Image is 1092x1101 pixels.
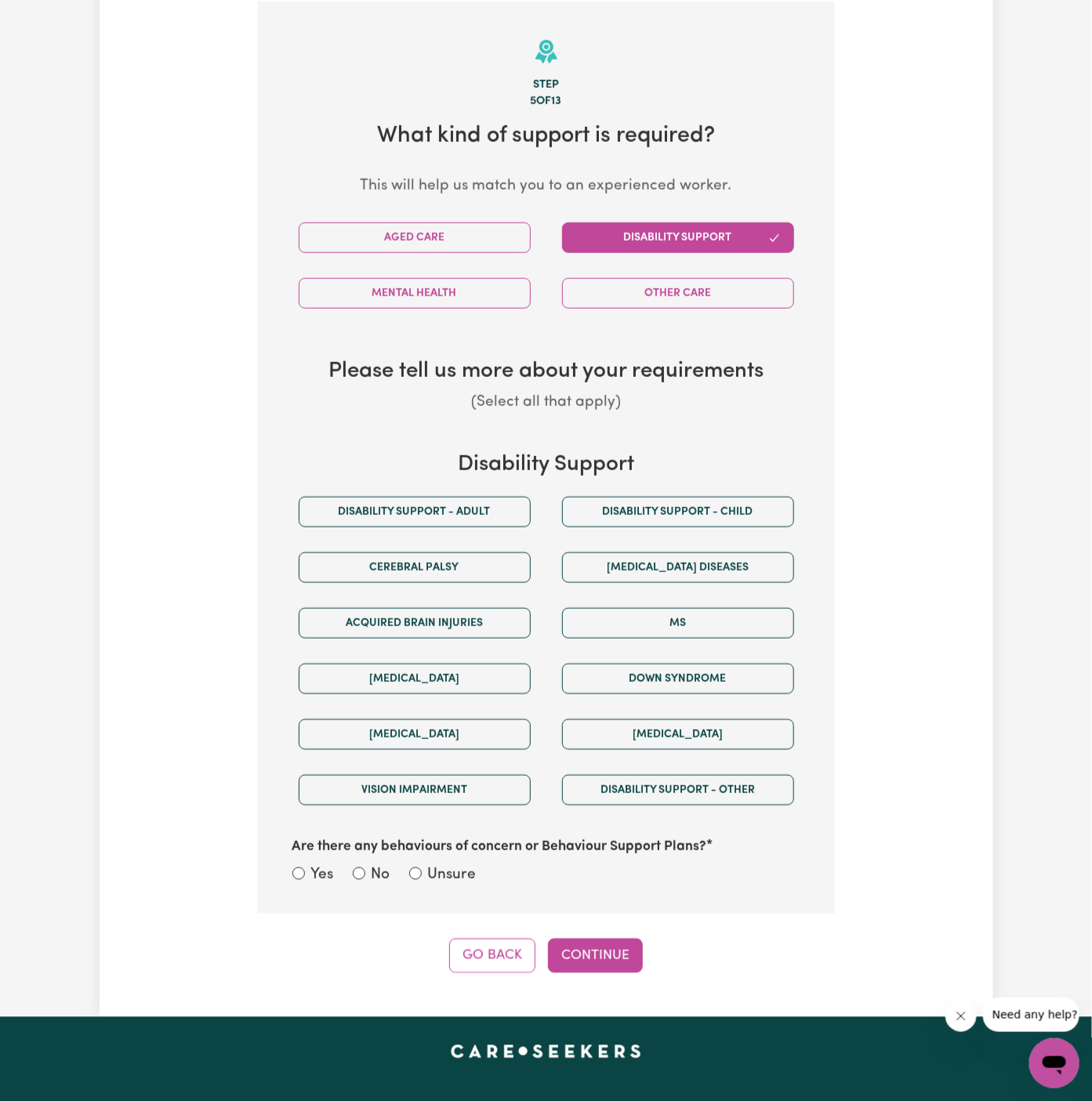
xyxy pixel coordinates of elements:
[562,608,794,639] button: MS
[299,719,531,750] button: [MEDICAL_DATA]
[1029,1038,1079,1088] iframe: Button to launch messaging window
[283,93,810,110] div: 5 of 13
[983,998,1079,1032] iframe: Message from company
[283,77,810,94] div: Step
[283,123,810,150] h2: What kind of support is required?
[299,608,531,639] button: Acquired Brain Injuries
[299,775,531,806] button: Vision impairment
[449,939,535,973] button: Go Back
[562,497,794,527] button: Disability support - Child
[562,278,794,309] button: Other Care
[292,837,707,857] label: Are there any behaviours of concern or Behaviour Support Plans?
[299,223,531,253] button: Aged Care
[428,864,477,887] label: Unsure
[311,864,334,887] label: Yes
[283,359,810,386] h3: Please tell us more about your requirements
[945,1001,977,1032] iframe: Close message
[562,775,794,806] button: Disability support - Other
[299,497,531,527] button: Disability support - Adult
[548,939,643,973] button: Continue
[562,664,794,694] button: Down syndrome
[283,176,810,198] p: This will help us match you to an experienced worker.
[299,664,531,694] button: [MEDICAL_DATA]
[283,392,810,415] p: (Select all that apply)
[562,223,794,253] button: Disability Support
[299,552,531,583] button: Cerebral Palsy
[372,864,390,887] label: No
[283,452,810,479] h3: Disability Support
[451,1045,641,1058] a: Careseekers home page
[562,552,794,583] button: [MEDICAL_DATA] Diseases
[299,278,531,309] button: Mental Health
[562,719,794,750] button: [MEDICAL_DATA]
